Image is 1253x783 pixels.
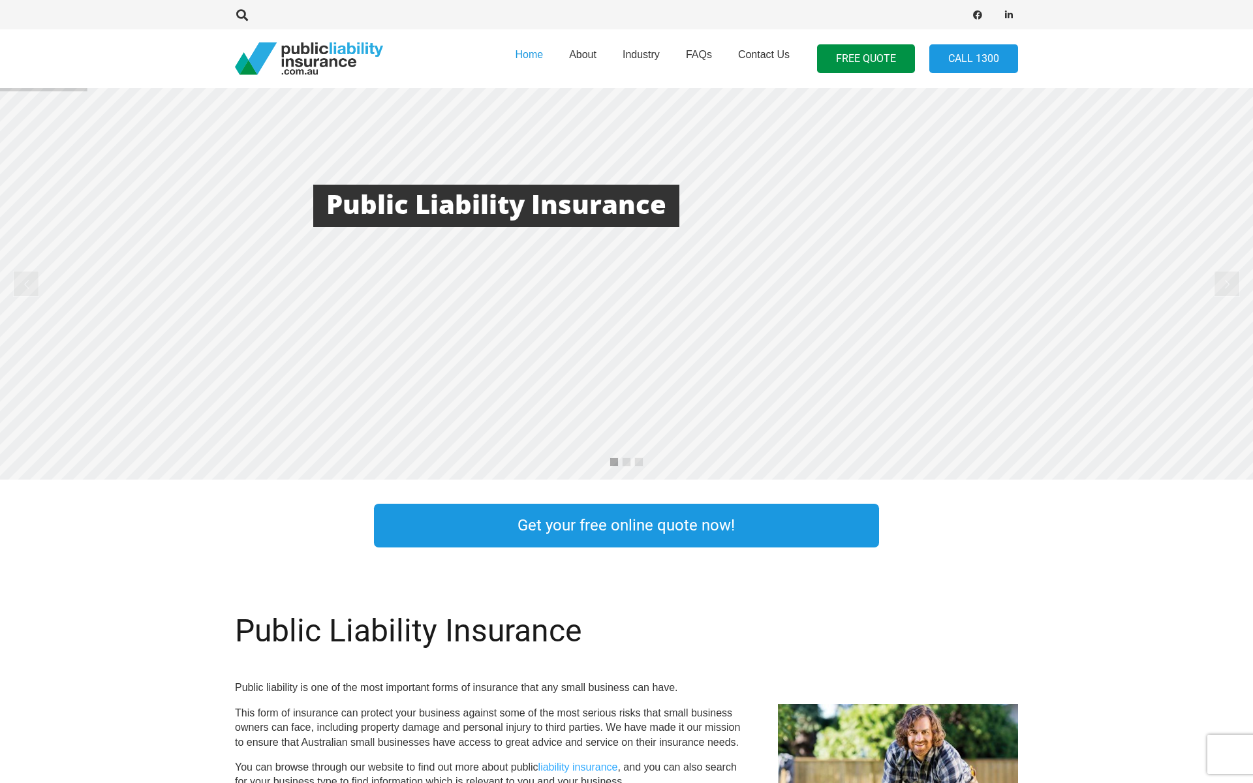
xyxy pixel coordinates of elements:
a: LinkedIn [1000,6,1018,24]
a: Link [209,500,348,551]
a: Industry [610,25,673,92]
a: About [556,25,610,92]
a: Get your free online quote now! [374,504,878,547]
span: About [569,49,596,60]
a: liability insurance [538,761,618,773]
a: Call 1300 [929,44,1018,74]
a: FREE QUOTE [817,44,915,74]
a: Link [905,500,1044,551]
span: Industry [623,49,660,60]
a: Contact Us [725,25,803,92]
a: Facebook [968,6,987,24]
span: Contact Us [738,49,790,60]
a: Search [229,9,255,21]
p: Public liability is one of the most important forms of insurance that any small business can have. [235,681,747,695]
span: FAQs [686,49,712,60]
span: Home [515,49,543,60]
p: This form of insurance can protect your business against some of the most serious risks that smal... [235,706,747,750]
a: pli_logotransparent [235,42,383,75]
a: Home [502,25,556,92]
a: FAQs [673,25,725,92]
h1: Public Liability Insurance [235,612,747,650]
